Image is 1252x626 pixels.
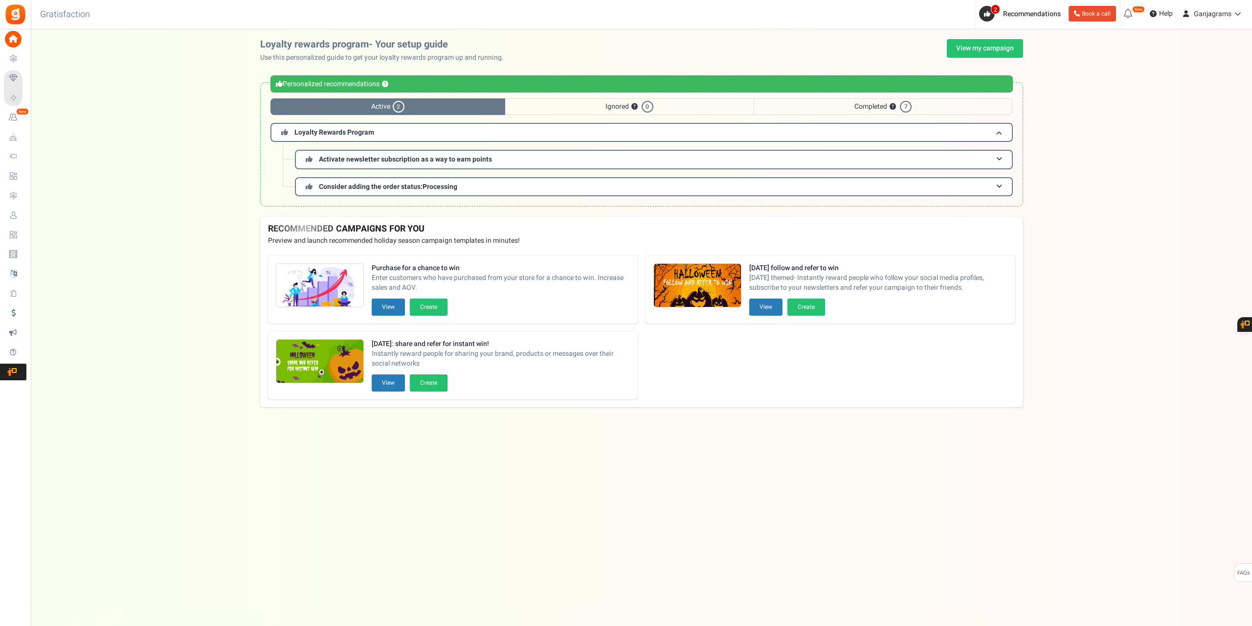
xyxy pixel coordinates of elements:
[749,273,1007,293] span: [DATE] themed- Instantly reward people who follow your social media profiles, subscribe to your n...
[268,224,1015,234] h4: RECOMMENDED CAMPAIGNS FOR YOU
[749,299,782,316] button: View
[947,39,1023,58] a: View my campaign
[890,104,896,110] button: ?
[900,101,912,113] span: 7
[372,374,405,392] button: View
[276,340,363,384] img: Recommended Campaigns
[642,101,653,113] span: 0
[4,109,26,126] a: New
[393,101,404,113] span: 2
[372,273,630,293] span: Enter customers who have purchased from your store for a chance to win. Increase sales and AOV.
[754,98,1012,115] span: Completed
[1069,6,1116,22] a: Book a call
[372,263,630,273] strong: Purchase for a chance to win
[294,127,374,138] span: Loyalty Rewards Program
[372,349,630,369] span: Instantly reward people for sharing your brand, products or messages over their social networks
[1146,6,1177,22] a: Help
[787,299,825,316] button: Create
[260,39,512,50] h2: Loyalty rewards program- Your setup guide
[1237,564,1250,582] span: FAQs
[1194,9,1231,19] span: Ganjagrams
[276,264,363,308] img: Recommended Campaigns
[16,108,29,115] em: New
[268,236,1015,246] p: Preview and launch recommended holiday season campaign templates in minutes!
[372,339,630,349] strong: [DATE]: share and refer for instant win!
[29,5,101,24] h3: Gratisfaction
[1157,9,1173,19] span: Help
[382,81,388,88] button: ?
[319,182,457,192] span: Consider adding the order status:
[410,374,447,392] button: Create
[410,299,447,316] button: Create
[319,154,492,164] span: Activate newsletter subscription as a way to earn points
[505,98,754,115] span: Ignored
[260,53,512,63] p: Use this personalized guide to get your loyalty rewards program up and running.
[991,4,1000,14] span: 2
[372,299,405,316] button: View
[1003,9,1061,19] span: Recommendations
[270,75,1013,93] div: Personalized recommendations
[270,98,505,115] span: Active
[749,263,1007,273] strong: [DATE] follow and refer to win
[4,3,26,25] img: Gratisfaction
[654,264,741,308] img: Recommended Campaigns
[979,6,1065,22] a: 2 Recommendations
[1132,6,1145,13] em: New
[631,104,638,110] button: ?
[423,182,457,192] span: Processing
